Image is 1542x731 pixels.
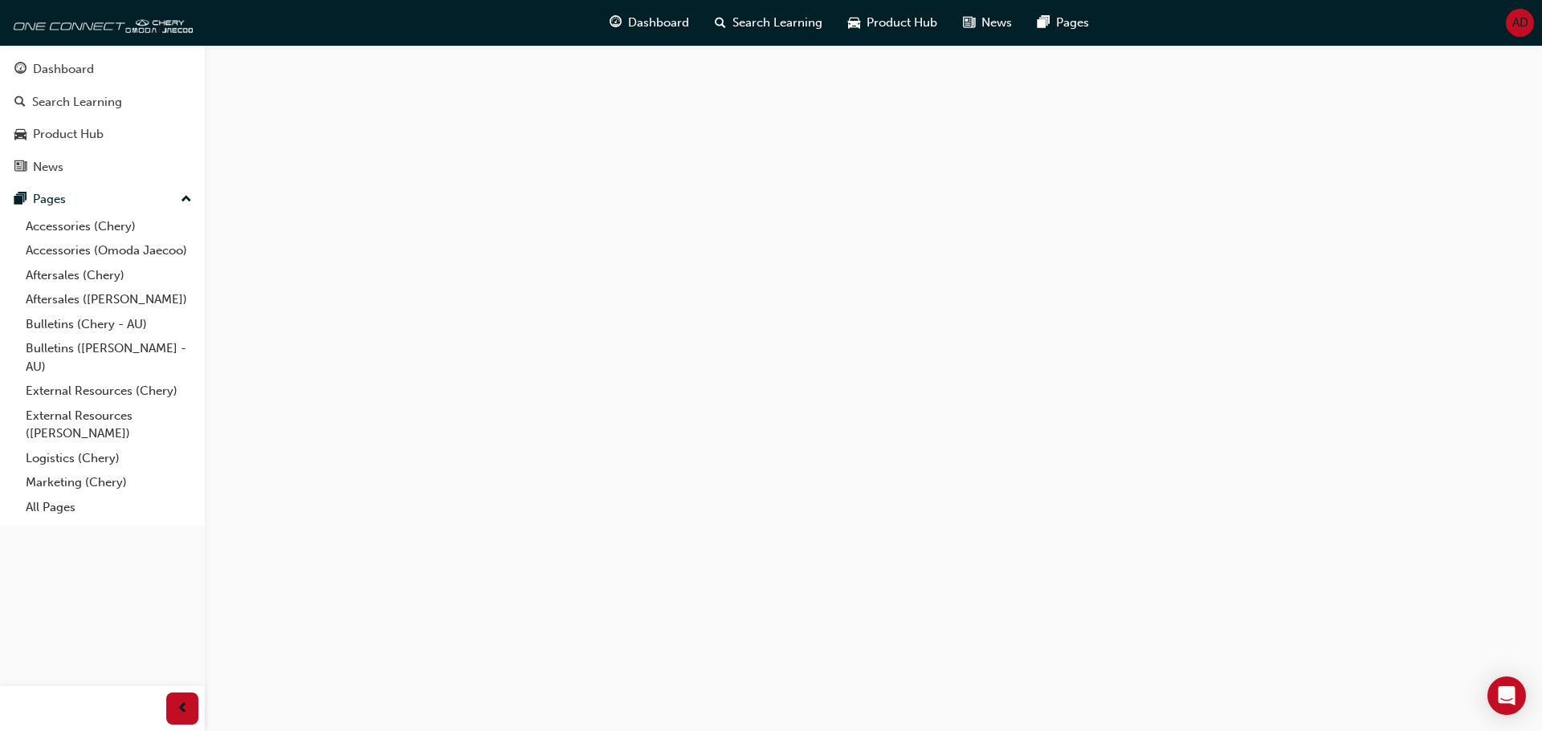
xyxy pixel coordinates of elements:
[610,13,622,33] span: guage-icon
[6,120,198,149] a: Product Hub
[14,95,26,110] span: search-icon
[19,287,198,312] a: Aftersales ([PERSON_NAME])
[19,214,198,239] a: Accessories (Chery)
[715,13,726,33] span: search-icon
[19,336,198,379] a: Bulletins ([PERSON_NAME] - AU)
[33,60,94,79] div: Dashboard
[33,190,66,209] div: Pages
[32,93,122,112] div: Search Learning
[1512,14,1528,32] span: AD
[1056,14,1089,32] span: Pages
[14,160,27,175] span: news-icon
[6,55,198,84] a: Dashboard
[14,193,27,207] span: pages-icon
[14,128,27,142] span: car-icon
[702,6,835,39] a: search-iconSearch Learning
[19,446,198,471] a: Logistics (Chery)
[19,404,198,446] a: External Resources ([PERSON_NAME])
[597,6,702,39] a: guage-iconDashboard
[19,238,198,263] a: Accessories (Omoda Jaecoo)
[6,87,198,117] a: Search Learning
[1025,6,1102,39] a: pages-iconPages
[14,63,27,77] span: guage-icon
[19,312,198,337] a: Bulletins (Chery - AU)
[963,13,975,33] span: news-icon
[6,152,198,182] a: News
[1506,9,1534,37] button: AD
[6,51,198,185] button: DashboardSearch LearningProduct HubNews
[848,13,860,33] span: car-icon
[33,158,63,177] div: News
[867,14,937,32] span: Product Hub
[8,6,193,39] img: oneconnect
[1038,13,1050,33] span: pages-icon
[732,14,822,32] span: Search Learning
[19,470,198,495] a: Marketing (Chery)
[6,185,198,214] button: Pages
[1487,676,1526,715] div: Open Intercom Messenger
[981,14,1012,32] span: News
[19,379,198,404] a: External Resources (Chery)
[628,14,689,32] span: Dashboard
[181,189,192,210] span: up-icon
[33,125,104,144] div: Product Hub
[835,6,950,39] a: car-iconProduct Hub
[177,699,189,719] span: prev-icon
[19,495,198,520] a: All Pages
[950,6,1025,39] a: news-iconNews
[19,263,198,288] a: Aftersales (Chery)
